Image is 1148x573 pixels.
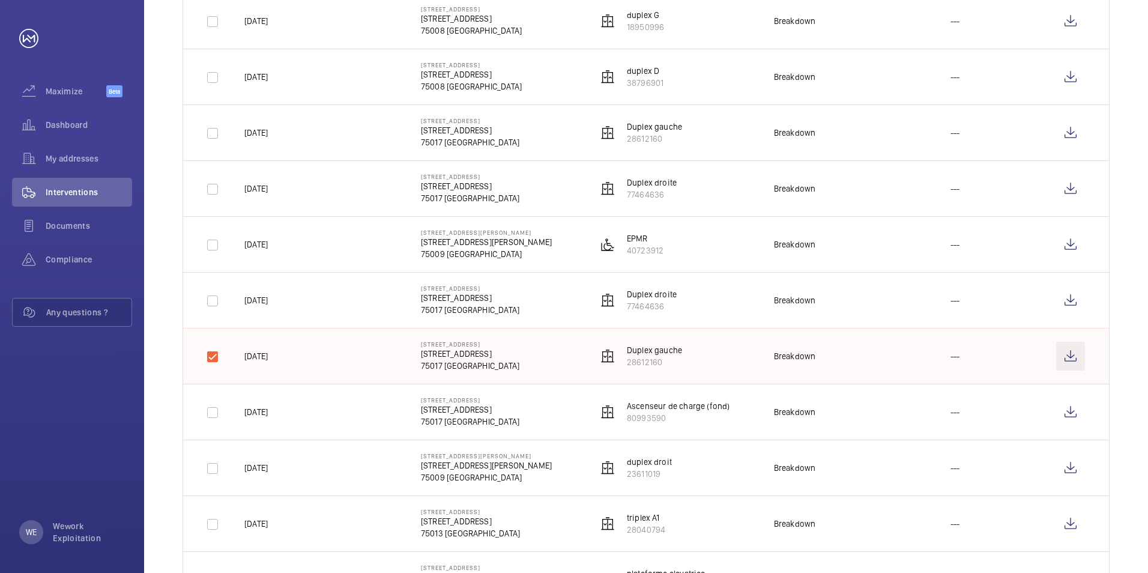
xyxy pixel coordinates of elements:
p: 23611019 [627,468,672,480]
p: [STREET_ADDRESS] [421,404,519,416]
p: Duplex droite [627,288,677,300]
p: duplex droit [627,456,672,468]
p: [STREET_ADDRESS] [421,508,520,515]
p: Duplex droite [627,177,677,189]
img: elevator.svg [600,517,615,531]
p: 28040794 [627,524,665,536]
p: Ascenseur de charge (fond) [627,400,730,412]
p: --- [950,462,960,474]
p: 75017 [GEOGRAPHIC_DATA] [421,192,519,204]
p: duplex D [627,65,663,77]
span: My addresses [46,153,132,165]
p: [STREET_ADDRESS] [421,285,519,292]
p: 75008 [GEOGRAPHIC_DATA] [421,80,522,92]
p: 75017 [GEOGRAPHIC_DATA] [421,416,519,428]
img: elevator.svg [600,461,615,475]
p: duplex G [627,9,664,21]
p: [DATE] [244,406,268,418]
p: [STREET_ADDRESS] [421,117,519,124]
p: 77464636 [627,300,677,312]
p: 80993590 [627,412,730,424]
p: Duplex gauche [627,344,682,356]
img: elevator.svg [600,349,615,363]
p: --- [950,406,960,418]
div: Breakdown [774,238,816,250]
p: [STREET_ADDRESS] [421,61,522,68]
span: Interventions [46,186,132,198]
p: 75009 [GEOGRAPHIC_DATA] [421,248,552,260]
p: [STREET_ADDRESS][PERSON_NAME] [421,229,552,236]
p: Duplex gauche [627,121,682,133]
span: Documents [46,220,132,232]
p: [STREET_ADDRESS] [421,348,519,360]
p: WE [26,526,37,538]
p: triplex A1 [627,512,665,524]
div: Breakdown [774,462,816,474]
p: --- [950,294,960,306]
span: Any questions ? [46,306,131,318]
span: Beta [106,85,122,97]
p: 40723912 [627,244,663,256]
div: Breakdown [774,183,816,195]
p: 28612160 [627,356,682,368]
div: Breakdown [774,71,816,83]
p: --- [950,127,960,139]
p: [STREET_ADDRESS][PERSON_NAME] [421,459,552,471]
img: platform_lift.svg [600,237,615,252]
img: elevator.svg [600,126,615,140]
p: [STREET_ADDRESS] [421,173,519,180]
p: [DATE] [244,238,268,250]
p: 75017 [GEOGRAPHIC_DATA] [421,304,519,316]
p: --- [950,350,960,362]
p: [STREET_ADDRESS] [421,564,520,571]
p: [STREET_ADDRESS] [421,292,519,304]
span: Dashboard [46,119,132,131]
p: --- [950,518,960,530]
p: 77464636 [627,189,677,201]
p: --- [950,71,960,83]
p: [STREET_ADDRESS] [421,68,522,80]
p: [STREET_ADDRESS] [421,515,520,527]
p: [DATE] [244,127,268,139]
p: [STREET_ADDRESS] [421,396,519,404]
p: 28612160 [627,133,682,145]
p: [STREET_ADDRESS][PERSON_NAME] [421,236,552,248]
p: [DATE] [244,15,268,27]
img: elevator.svg [600,405,615,419]
div: Breakdown [774,294,816,306]
p: [DATE] [244,294,268,306]
p: [STREET_ADDRESS] [421,180,519,192]
p: [DATE] [244,462,268,474]
p: --- [950,15,960,27]
p: --- [950,238,960,250]
p: 75009 [GEOGRAPHIC_DATA] [421,471,552,484]
p: --- [950,183,960,195]
img: elevator.svg [600,70,615,84]
p: 38796901 [627,77,663,89]
p: [STREET_ADDRESS] [421,5,522,13]
p: [DATE] [244,71,268,83]
div: Breakdown [774,127,816,139]
p: [DATE] [244,518,268,530]
p: EPMR [627,232,663,244]
p: [STREET_ADDRESS] [421,341,519,348]
p: 75013 [GEOGRAPHIC_DATA] [421,527,520,539]
img: elevator.svg [600,293,615,308]
img: elevator.svg [600,181,615,196]
p: [STREET_ADDRESS][PERSON_NAME] [421,452,552,459]
p: [STREET_ADDRESS] [421,124,519,136]
p: [STREET_ADDRESS] [421,13,522,25]
p: 18950996 [627,21,664,33]
span: Maximize [46,85,106,97]
div: Breakdown [774,350,816,362]
p: Wework Exploitation [53,520,125,544]
div: Breakdown [774,406,816,418]
div: Breakdown [774,15,816,27]
p: 75017 [GEOGRAPHIC_DATA] [421,136,519,148]
p: 75008 [GEOGRAPHIC_DATA] [421,25,522,37]
p: [DATE] [244,183,268,195]
p: [DATE] [244,350,268,362]
span: Compliance [46,253,132,265]
p: 75017 [GEOGRAPHIC_DATA] [421,360,519,372]
div: Breakdown [774,518,816,530]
